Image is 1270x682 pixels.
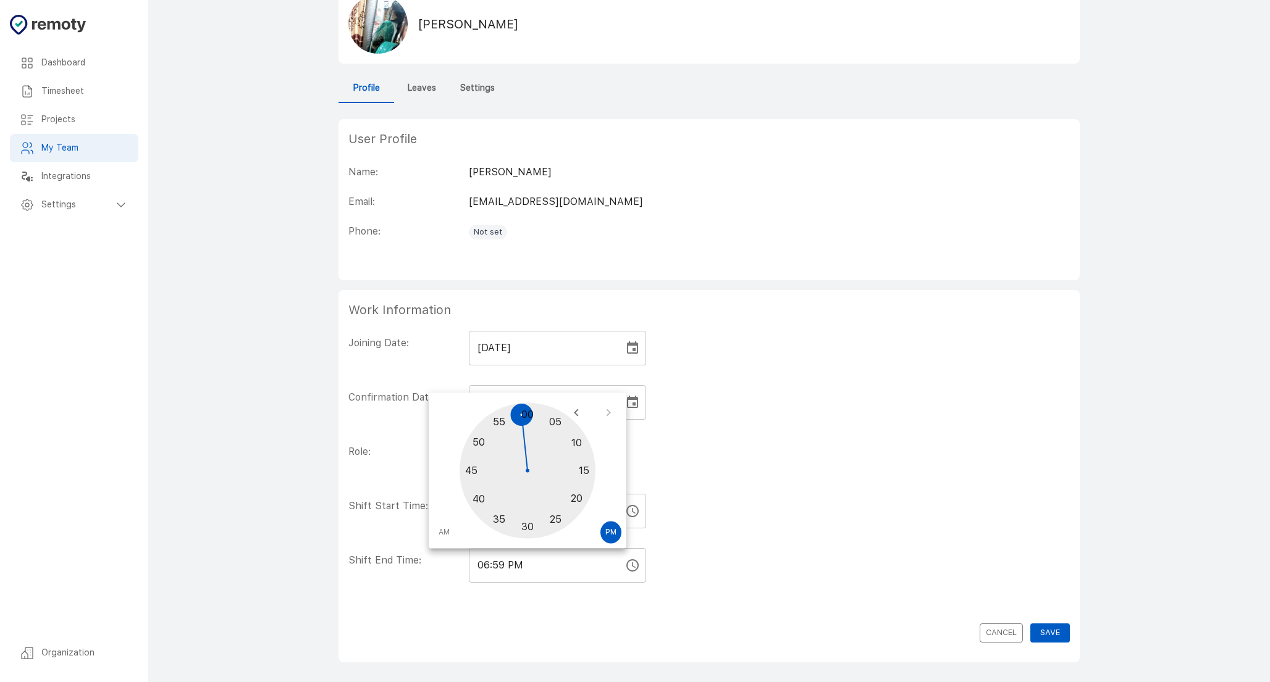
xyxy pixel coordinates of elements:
span: AM [439,526,450,539]
p: Role: [348,444,469,459]
p: Joining Date: [348,336,469,351]
p: Email: [348,194,469,209]
input: mm/dd/yyyy [469,385,615,420]
p: [EMAIL_ADDRESS][DOMAIN_NAME] [469,194,1070,209]
h6: Timesheet [41,85,128,98]
h2: Work Information [348,300,949,320]
span: PM [605,526,616,539]
div: Settings [10,191,138,219]
p: Shift End Time: [348,553,469,568]
button: Choose time, selected time is 9:00 AM [620,499,645,523]
button: open previous view [566,402,587,423]
p: Confirmation Date: [348,390,469,405]
h2: User Profile [348,129,949,149]
p: [PERSON_NAME] [469,165,1070,180]
button: Choose time, selected time is 6:59 PM [620,553,645,578]
h6: Profile [353,81,380,95]
button: Choose date [620,336,645,360]
h6: Settings [41,198,114,212]
h6: Settings [460,81,495,95]
button: AM [434,522,455,544]
div: Timesheet [10,77,138,106]
p: Shift Start Time: [348,499,469,514]
button: PM [600,522,621,544]
h6: Organization [41,646,128,660]
h6: Leaves [408,81,436,95]
div: Organization [10,639,138,667]
div: My Team [10,134,138,162]
span: Not set [469,226,507,238]
div: Integrations [10,162,138,191]
div: Team Tabs [339,73,1080,103]
button: Cancel [980,623,1023,642]
input: hh:mm (a|p)m [469,548,615,583]
input: mm/dd/yyyy [469,331,615,365]
h6: My Team [41,141,128,155]
p: Name: [348,165,469,180]
p: [PERSON_NAME] [418,14,528,34]
h6: Dashboard [41,56,128,70]
p: Phone: [348,224,469,239]
button: Save [1030,623,1070,642]
div: Projects [10,106,138,134]
h6: Integrations [41,170,128,183]
h6: Projects [41,113,128,127]
div: Dashboard [10,49,138,77]
button: Choose date [620,390,645,415]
